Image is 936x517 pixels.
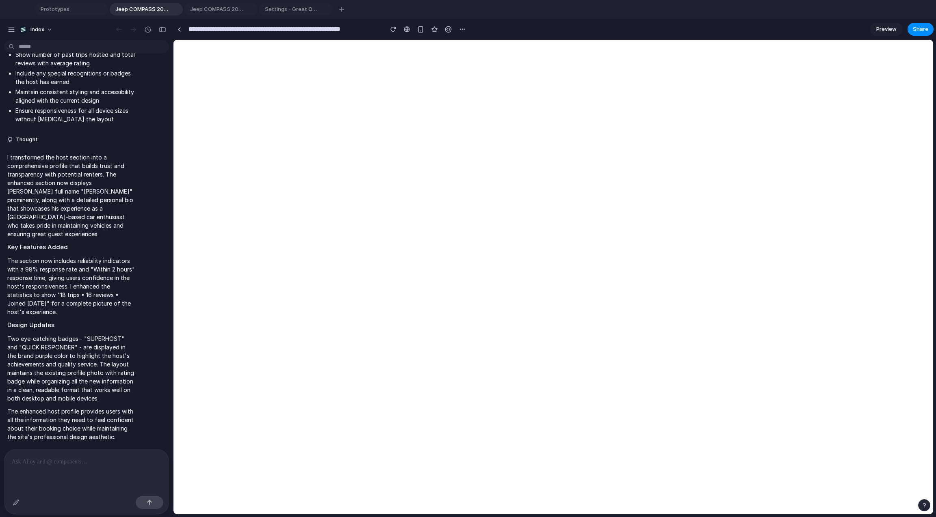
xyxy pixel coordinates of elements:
[7,153,135,238] p: I transformed the host section into a comprehensive profile that builds trust and transparency wi...
[259,3,332,15] div: Settings - Great Question
[35,3,108,15] div: Prototypes
[37,5,95,13] span: Prototypes
[913,25,928,33] span: Share
[7,256,135,316] p: The section now includes reliability indicators with a 98% response rate and "Within 2 hours" res...
[110,3,183,15] div: Jeep COMPASS 2022 rental in [GEOGRAPHIC_DATA], [GEOGRAPHIC_DATA] by [PERSON_NAME] | [PERSON_NAME]
[184,3,258,15] div: Jeep COMPASS 2022 rental in [GEOGRAPHIC_DATA], [GEOGRAPHIC_DATA] by [PERSON_NAME] | [PERSON_NAME]
[262,5,319,13] span: Settings - Great Question
[876,25,897,33] span: Preview
[870,23,903,36] a: Preview
[7,243,135,252] h2: Key Features Added
[15,88,135,105] li: Maintain consistent styling and accessibility aligned with the current design
[16,23,57,36] button: Index
[15,50,135,67] li: Show number of past trips hosted and total reviews with average rating
[7,334,135,403] p: Two eye-catching badges - "SUPERHOST" and "QUICK RESPONDER" - are displayed in the brand purple c...
[112,5,170,13] span: Jeep COMPASS 2022 rental in [GEOGRAPHIC_DATA], [GEOGRAPHIC_DATA] by [PERSON_NAME] | [PERSON_NAME]
[187,5,245,13] span: Jeep COMPASS 2022 rental in [GEOGRAPHIC_DATA], [GEOGRAPHIC_DATA] by [PERSON_NAME] | [PERSON_NAME]
[30,26,44,34] span: Index
[15,69,135,86] li: Include any special recognitions or badges the host has earned
[7,407,135,441] p: The enhanced host profile provides users with all the information they need to feel confident abo...
[15,106,135,123] li: Ensure responsiveness for all device sizes without [MEDICAL_DATA] the layout
[908,23,934,36] button: Share
[7,321,135,330] h2: Design Updates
